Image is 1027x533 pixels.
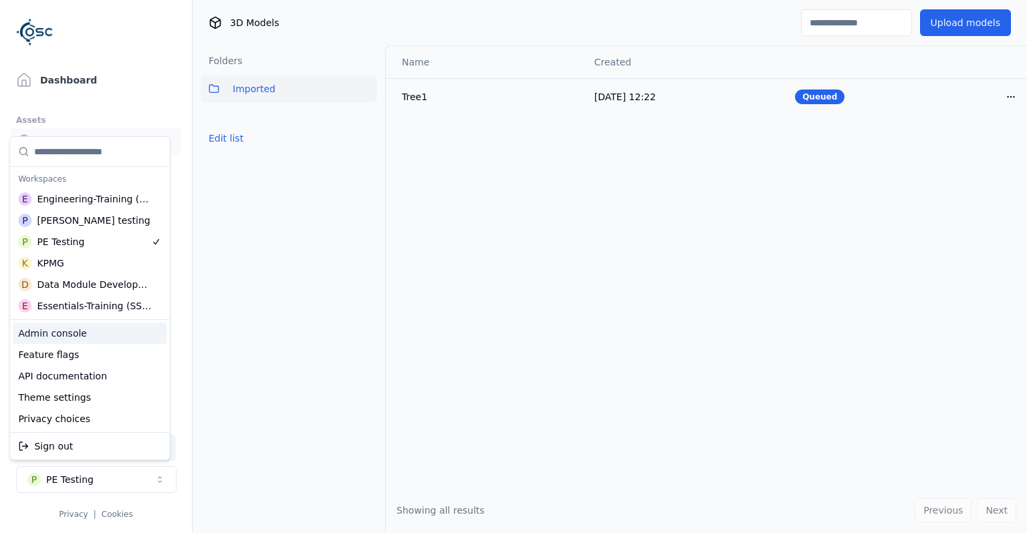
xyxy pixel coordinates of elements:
div: Suggestions [10,137,169,319]
div: Data Module Development [37,278,151,291]
div: Admin console [13,323,166,344]
div: Privacy choices [13,408,166,429]
div: P [18,214,31,227]
div: K [18,256,31,270]
div: [PERSON_NAME] testing [37,214,150,227]
div: Essentials-Training (SSO Staging) [37,299,153,313]
div: KPMG [37,256,64,270]
div: Workspaces [13,170,166,188]
div: D [18,278,31,291]
div: E [18,192,31,206]
div: Suggestions [10,433,169,460]
div: Suggestions [10,320,169,432]
div: Engineering-Training (SSO Staging) [37,192,154,206]
div: P [18,235,31,248]
div: PE Testing [37,235,84,248]
div: Theme settings [13,387,166,408]
div: Sign out [13,435,166,457]
div: API documentation [13,365,166,387]
div: Feature flags [13,344,166,365]
div: E [18,299,31,313]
